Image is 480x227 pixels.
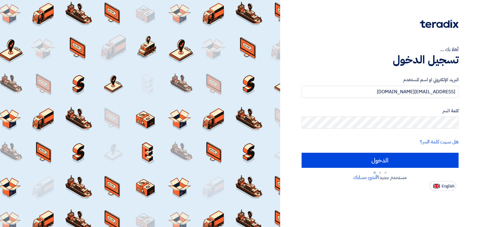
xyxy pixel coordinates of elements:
div: مستخدم جديد؟ [302,174,459,181]
label: البريد الإلكتروني او اسم المستخدم [302,76,459,83]
input: الدخول [302,153,459,168]
span: English [442,184,454,188]
button: English [430,181,456,191]
label: كلمة السر [302,107,459,114]
a: أنشئ حسابك [353,174,377,181]
div: أهلا بك ... [302,46,459,53]
h1: تسجيل الدخول [302,53,459,66]
a: هل نسيت كلمة السر؟ [420,138,459,145]
img: en-US.png [433,184,440,188]
img: Teradix logo [420,20,459,28]
input: أدخل بريد العمل الإلكتروني او اسم المستخدم الخاص بك ... [302,86,459,98]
